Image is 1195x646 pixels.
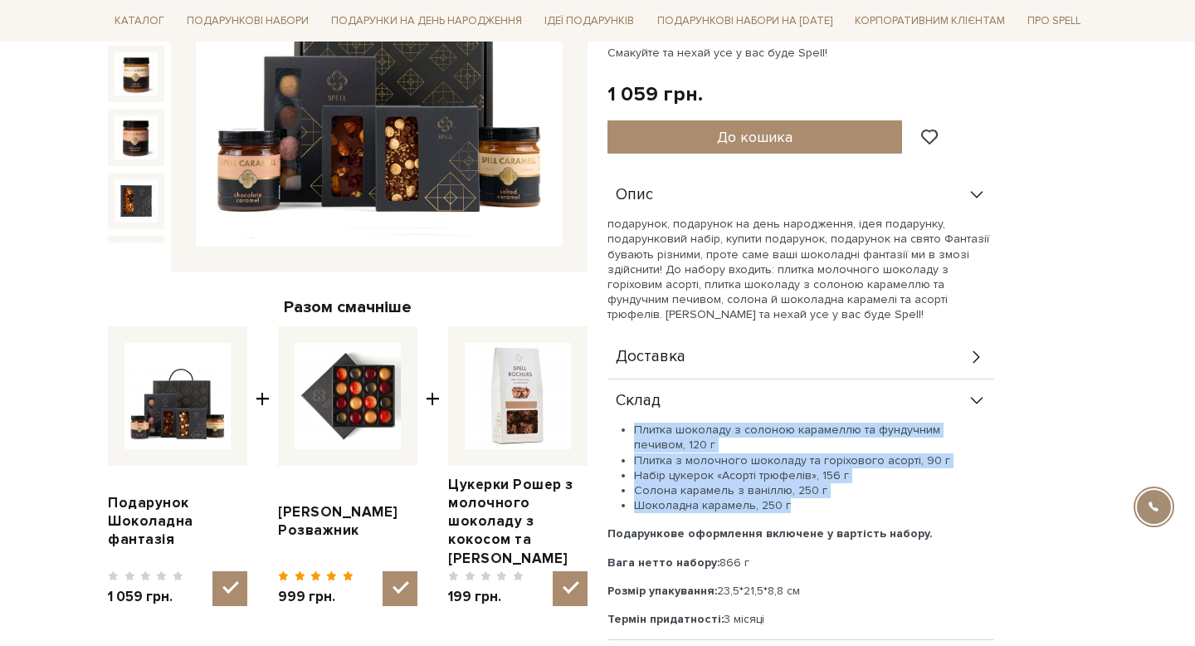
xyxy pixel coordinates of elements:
img: Цукерки Рошер з молочного шоколаду з кокосом та мигдалем [465,343,571,449]
span: 1 059 грн. [108,588,183,606]
a: Подарункові набори [180,8,315,34]
span: + [426,326,440,606]
span: 999 грн. [278,588,354,606]
b: Розмір упакування: [607,584,717,598]
img: Подарунок Шоколадна фантазія [124,343,231,449]
a: Подарунок Шоколадна фантазія [108,494,247,549]
a: Корпоративним клієнтам [848,7,1012,35]
img: Подарунок Шоколадна фантазія [115,52,158,95]
a: Каталог [108,8,171,34]
p: подарунок, подарунок на день народження, ідея подарунку, подарунковий набір, купити подарунок, по... [607,217,994,322]
p: Смакуйте та нехай усе у вас буде Spell! [607,44,997,61]
a: Цукерки Рошер з молочного шоколаду з кокосом та [PERSON_NAME] [448,476,588,567]
img: Сет цукерок Розважник [295,343,401,449]
span: Солона карамель з ваніллю, 250 г [634,483,827,497]
img: Подарунок Шоколадна фантазія [115,242,158,286]
p: 3 місяці [607,612,994,627]
p: 866 г [607,555,994,570]
span: До кошика [717,128,793,146]
a: Подарункові набори на [DATE] [651,7,839,35]
p: 23,5*21,5*8,8 см [607,584,994,599]
img: Подарунок Шоколадна фантазія [115,115,158,159]
button: До кошика [607,120,902,154]
span: Набір цукерок «Асорті трюфелів», 156 г [634,468,849,482]
span: + [256,326,270,606]
img: Подарунок Шоколадна фантазія [115,179,158,223]
span: Плитка шоколаду з солоною карамеллю та фундучним печивом, 120 г [634,423,940,452]
div: 1 059 грн. [607,81,703,107]
a: [PERSON_NAME] Розважник [278,503,417,540]
span: Доставка [616,350,685,365]
span: 199 грн. [448,588,524,606]
span: Шоколадна карамель, 250 г [634,498,791,512]
a: Про Spell [1021,8,1087,34]
a: Ідеї подарунків [538,8,641,34]
b: Подарункове оформлення включене у вартість набору. [607,526,933,541]
div: Разом смачніше [108,296,588,318]
b: Термін придатності: [607,612,724,626]
span: Опис [616,188,653,203]
span: Склад [616,394,661,409]
b: Вага нетто набору: [607,555,719,570]
a: Подарунки на День народження [324,8,529,34]
span: Плитка з молочного шоколаду та горіхового асорті, 90 г [634,453,950,467]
